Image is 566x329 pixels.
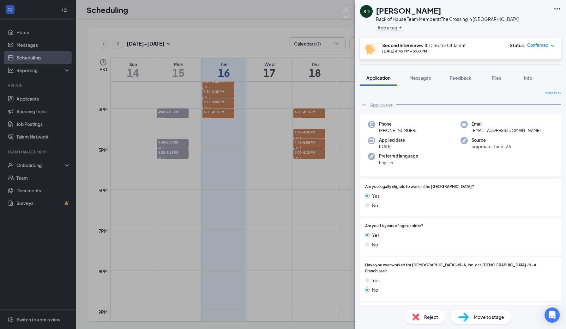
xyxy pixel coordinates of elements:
[424,313,438,320] span: Reject
[360,101,368,109] svg: ChevronUp
[379,121,416,127] span: Phone
[376,5,441,16] h1: [PERSON_NAME]
[382,42,466,48] div: with Director Of Talent
[450,75,471,81] span: Feedback
[376,24,404,31] button: PlusAdd a tag
[510,42,525,48] div: Status :
[544,91,561,96] span: Collapse all
[472,143,511,150] span: corporate_feed_36
[553,5,561,13] svg: Ellipses
[379,153,418,159] span: Preferred language
[379,159,418,166] span: English
[372,232,380,239] span: Yes
[379,137,405,143] span: Applied date
[379,143,405,150] span: [DATE]
[366,75,390,81] span: Application
[372,202,378,209] span: No
[492,75,501,81] span: Files
[370,102,394,108] div: Application
[372,286,378,293] span: No
[365,223,423,229] span: Are you 16 years of age or older?
[472,137,511,143] span: Source
[376,16,519,22] div: Back of House Team Member at The Crossing in [GEOGRAPHIC_DATA]
[472,127,541,133] span: [EMAIL_ADDRESS][DOMAIN_NAME]
[379,127,416,133] span: [PHONE_NUMBER]
[365,184,474,190] span: Are you legally eligible to work in the [GEOGRAPHIC_DATA]?
[382,48,466,54] div: [DATE] 4:45 PM - 5:00 PM
[365,262,556,274] span: Have you ever worked for [DEMOGRAPHIC_DATA]-fil-A, Inc. or a [DEMOGRAPHIC_DATA]-fil-A Franchisee?
[372,277,380,284] span: Yes
[545,307,560,323] div: Open Intercom Messenger
[364,8,370,15] div: KD
[409,75,431,81] span: Messages
[550,44,555,48] span: down
[524,75,533,81] span: Info
[527,42,549,48] span: Confirmed
[372,192,380,199] span: Yes
[382,42,420,48] b: Second Interview
[372,241,378,248] span: No
[474,313,504,320] span: Move to stage
[399,26,402,29] svg: Plus
[472,121,541,127] span: Email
